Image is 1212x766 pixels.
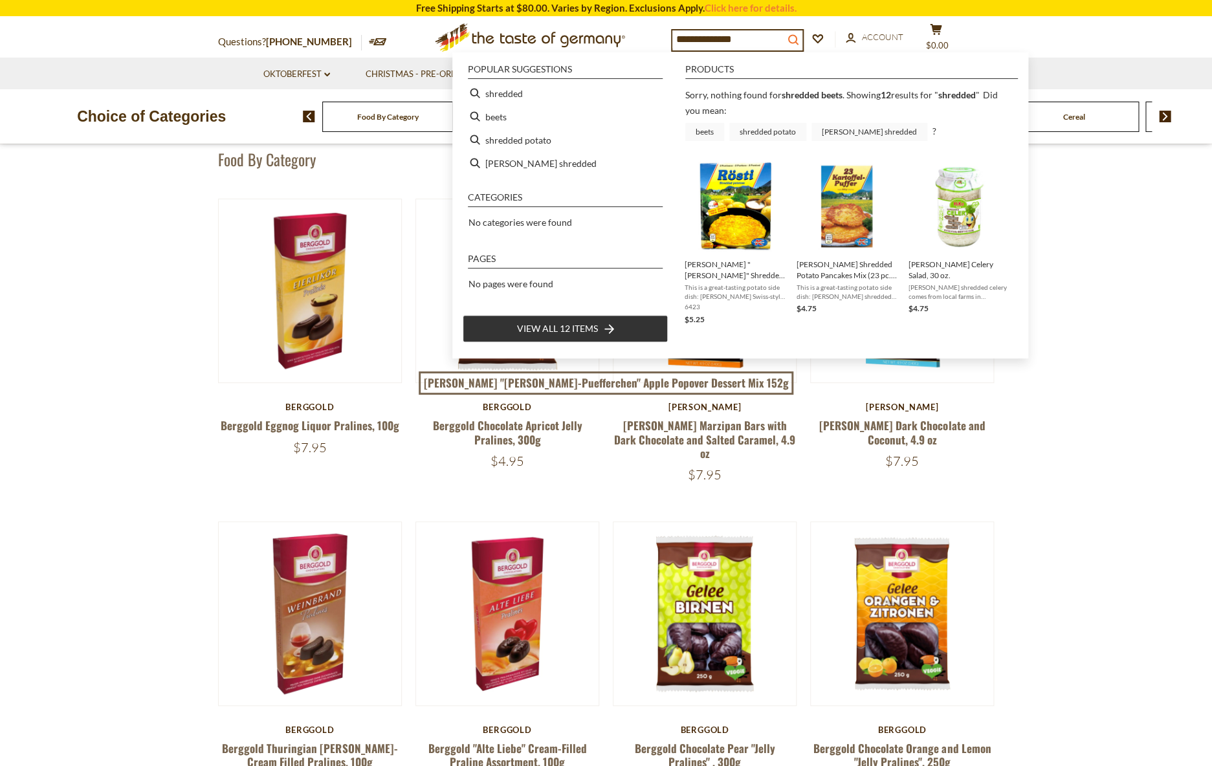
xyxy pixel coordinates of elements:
[846,89,980,100] span: Showing results for " "
[791,154,903,331] li: Dr. Knoll Shredded Potato Pancakes Mix (23 pc.), 8 oz.
[685,259,786,281] span: [PERSON_NAME] "[PERSON_NAME]" Shredded Potato Heat and Serve 14 oz.
[797,283,898,301] span: This is a great-tasting potato side dish: [PERSON_NAME] shredded potato pancakes. Simply mix cont...
[463,315,668,342] li: View all 12 items
[679,154,791,331] li: Dr. Knoll "Roesti" Shredded Potato Heat and Serve 14 oz.
[846,30,903,45] a: Account
[909,159,1010,326] a: Hiko Shredded Celery Salad[PERSON_NAME] Celery Salad, 30 oz.[PERSON_NAME] shredded celery comes f...
[419,371,793,395] a: [PERSON_NAME] "[PERSON_NAME]-Puefferchen" Apple Popover Dessert Mix 152g
[221,417,399,433] a: Berggold Eggnog Liquor Pralines, 100g
[1159,111,1171,122] img: next arrow
[685,65,1018,79] li: Products
[685,89,844,100] span: Sorry, nothing found for .
[613,725,797,735] div: Berggold
[463,82,668,105] li: shredded
[490,453,524,469] span: $4.95
[800,159,894,253] img: Dr. Knoll Kartoffel Puffer
[810,725,995,735] div: Berggold
[303,111,315,122] img: previous arrow
[468,217,572,228] span: No categories were found
[688,466,722,483] span: $7.95
[218,34,362,50] p: Questions?
[219,199,402,382] img: Berggold Eggnog Liquor Pralines, 100g
[468,193,663,207] li: Categories
[432,417,582,447] a: Berggold Chocolate Apricot Jelly Pralines, 300g
[613,522,797,705] img: Berggold Chocolate Pear "Jelly Pralines" , 300g
[463,105,668,128] li: beets
[1063,112,1085,122] a: Cereal
[463,151,668,175] li: knoll shredded
[685,302,786,311] span: 6423
[613,402,797,412] div: [PERSON_NAME]
[357,112,419,122] a: Food By Category
[912,159,1006,253] img: Hiko Shredded Celery Salad
[926,40,949,50] span: $0.00
[685,159,786,326] a: [PERSON_NAME] "[PERSON_NAME]" Shredded Potato Heat and Serve 14 oz.This is a great-tasting potato...
[909,303,929,313] span: $4.75
[685,314,705,324] span: $5.25
[685,283,786,301] span: This is a great-tasting potato side dish: [PERSON_NAME] Swiss-style shredded potato "[PERSON_NAME...
[415,402,600,412] div: Berggold
[729,123,806,141] a: shredded potato
[293,439,327,455] span: $7.95
[685,123,724,141] a: beets
[903,154,1015,331] li: Hiko Shredded Celery Salad, 30 oz.
[811,522,994,705] img: Berggold Chocolate Orange and Lemon "Jelly Pralines", 250g
[468,278,553,289] span: No pages were found
[885,453,919,469] span: $7.95
[463,128,668,151] li: shredded potato
[782,89,843,100] b: shredded beets
[810,402,995,412] div: [PERSON_NAME]
[263,67,330,82] a: Oktoberfest
[614,417,795,461] a: [PERSON_NAME] Marzipan Bars with Dark Chocolate and Salted Caramel, 4.9 oz
[938,89,976,100] a: shredded
[468,65,663,79] li: Popular suggestions
[218,402,402,412] div: Berggold
[862,32,903,42] span: Account
[797,159,898,326] a: Dr. Knoll Kartoffel Puffer[PERSON_NAME] Shredded Potato Pancakes Mix (23 pc.), 8 oz.This is a gre...
[452,52,1028,358] div: Instant Search Results
[468,254,663,268] li: Pages
[218,149,316,169] h1: Food By Category
[219,522,402,705] img: Berggold Thuringian Brandy-Cream Filled Pralines, 100g
[797,303,817,313] span: $4.75
[909,283,1010,301] span: [PERSON_NAME] shredded celery comes from local farms in [GEOGRAPHIC_DATA]. Very high quality, gre...
[416,199,599,382] img: Berggold Chocolate Apricot Jelly Pralines, 300g
[266,36,352,47] a: [PHONE_NUMBER]
[685,89,998,137] div: Did you mean: ?
[415,725,600,735] div: Berggold
[517,322,598,336] span: View all 12 items
[811,123,927,141] a: [PERSON_NAME] shredded
[797,259,898,281] span: [PERSON_NAME] Shredded Potato Pancakes Mix (23 pc.), 8 oz.
[917,23,956,56] button: $0.00
[416,522,599,705] img: Berggold "Alte Liebe" Cream-Filled Praline Assortment, 100g
[819,417,985,447] a: [PERSON_NAME] Dark Chocolate and Coconut, 4.9 oz
[909,259,1010,281] span: [PERSON_NAME] Celery Salad, 30 oz.
[366,67,476,82] a: Christmas - PRE-ORDER
[705,2,797,14] a: Click here for details.
[218,725,402,735] div: Berggold
[881,89,891,100] b: 12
